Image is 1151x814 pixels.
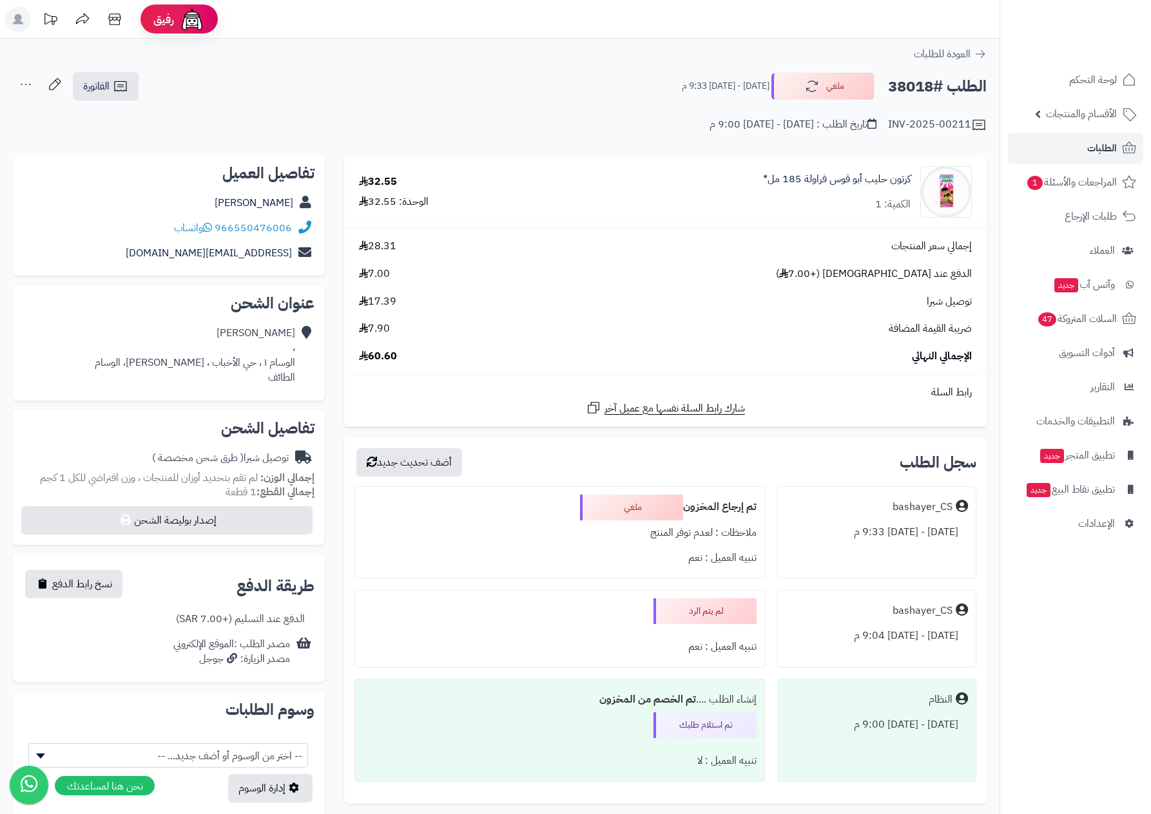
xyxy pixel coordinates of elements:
[23,166,314,181] h2: تفاصيل العميل
[153,12,174,27] span: رفيق
[1008,64,1143,95] a: لوحة التحكم
[683,499,757,515] b: تم إرجاع المخزون
[1008,372,1143,402] a: التقارير
[891,239,972,254] span: إجمالي سعر المنتجات
[34,6,66,35] a: تحديثات المنصة
[1038,312,1056,327] span: 47
[1008,440,1143,471] a: تطبيق المتجرجديد
[1026,173,1117,191] span: المراجعات والأسئلة
[1065,207,1117,225] span: طلبات الإرجاع
[29,744,307,768] span: -- اختر من الوسوم أو أضف جديد... --
[228,774,313,802] a: إدارة الوسوم
[580,495,683,520] div: ملغي
[1025,480,1115,498] span: تطبيق نقاط البيع
[1008,167,1143,198] a: المراجعات والأسئلة1
[260,470,314,486] strong: إجمالي الوزن:
[363,748,757,773] div: تنبيه العميل : لا
[356,448,462,477] button: أضف تحديث جديد
[359,239,396,254] span: 28.31
[1036,412,1115,430] span: التطبيقات والخدمات
[786,623,968,648] div: [DATE] - [DATE] 9:04 م
[889,321,972,336] span: ضريبة القيمة المضافة
[605,401,745,416] span: شارك رابط السلة نفسها مع عميل آخر
[215,220,292,236] a: 966550476006
[1008,508,1143,539] a: الإعدادات
[176,612,305,627] div: الدفع عند التسليم (+7.00 SAR)
[914,46,987,62] a: العودة للطلبات
[1039,446,1115,464] span: تطبيق المتجر
[359,321,390,336] span: 7.90
[893,500,953,515] div: bashayer_CS
[23,296,314,311] h2: عنوان الشحن
[1040,449,1064,463] span: جديد
[363,634,757,659] div: تنبيه العميل : نعم
[1027,176,1043,190] span: 1
[1078,515,1115,533] span: الإعدادات
[1054,278,1078,292] span: جديد
[1090,378,1115,396] span: التقارير
[875,197,911,212] div: الكمية: 1
[1008,201,1143,232] a: طلبات الإرجاع
[914,46,971,62] span: العودة للطلبات
[1046,105,1117,123] span: الأقسام والمنتجات
[23,421,314,436] h2: تفاصيل الشحن
[893,603,953,618] div: bashayer_CS
[40,470,258,486] span: لم تقم بتحديد أوزان للمنتجات ، وزن افتراضي للكل 1 كجم
[1008,337,1143,368] a: أدوات التسويق
[927,294,972,309] span: توصيل شبرا
[179,6,205,32] img: ai-face.png
[359,349,397,364] span: 60.60
[1027,483,1050,497] span: جديد
[888,117,987,133] div: INV-2025-00211
[152,451,289,466] div: توصيل شبرا
[1008,235,1143,266] a: العملاء
[888,73,987,100] h2: الطلب #38018
[359,267,390,281] span: 7.00
[599,692,696,707] b: تم الخصم من المخزون
[52,576,112,592] span: نسخ رابط الدفع
[126,245,292,261] a: [EMAIL_ADDRESS][DOMAIN_NAME]
[237,578,314,594] h2: طريقة الدفع
[786,520,968,545] div: [DATE] - [DATE] 9:33 م
[23,702,314,717] h2: وسوم الطلبات
[682,80,769,93] small: [DATE] - [DATE] 9:33 م
[1053,276,1115,294] span: وآتس آب
[28,743,308,768] span: -- اختر من الوسوم أو أضف جديد... --
[1069,71,1117,89] span: لوحة التحكم
[363,687,757,712] div: إنشاء الطلب ....
[173,652,290,667] div: مصدر الزيارة: جوجل
[763,172,911,187] a: كرتون حليب أبو قوس فراولة 185 مل*
[83,79,110,94] span: الفاتورة
[73,72,139,100] a: الفاتورة
[349,385,982,400] div: رابط السلة
[776,267,972,281] span: الدفع عند [DEMOGRAPHIC_DATA] (+7.00 )
[1008,474,1143,505] a: تطبيق نقاط البيعجديد
[653,712,757,738] div: تم استلام طلبك
[912,349,972,364] span: الإجمالي النهائي
[359,175,397,189] div: 32.55
[710,117,876,132] div: تاريخ الطلب : [DATE] - [DATE] 9:00 م
[1090,241,1115,260] span: العملاء
[1059,344,1115,362] span: أدوات التسويق
[786,712,968,737] div: [DATE] - [DATE] 9:00 م
[21,506,313,535] button: إصدار بوليصة الشحن
[929,692,953,707] div: النظام
[363,545,757,571] div: تنبيه العميل : نعم
[173,637,290,667] div: مصدر الطلب :الموقع الإلكتروني
[900,455,976,470] h3: سجل الطلب
[771,73,875,100] button: ملغي
[1008,269,1143,300] a: وآتس آبجديد
[359,294,396,309] span: 17.39
[359,194,429,209] div: الوحدة: 32.55
[1008,406,1143,437] a: التطبيقات والخدمات
[921,166,971,218] img: 1673807695-1604911158_6281021502207-90x90.jpg
[174,220,212,236] a: واتساب
[226,484,314,500] small: 1 قطعة
[95,326,295,384] div: [PERSON_NAME] ، الوسام ١ ، حي الأخباب ، [PERSON_NAME]، الوسام الطائف
[1008,133,1143,164] a: الطلبات
[1037,310,1117,328] span: السلات المتروكة
[152,450,244,466] span: ( طرق شحن مخصصة )
[653,598,757,624] div: لم يتم الرد
[1087,139,1117,157] span: الطلبات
